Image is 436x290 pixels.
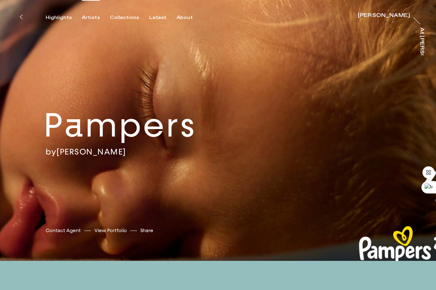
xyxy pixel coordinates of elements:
a: View Portfolio [94,227,127,234]
a: At [PERSON_NAME] [418,27,424,55]
button: Highlights [46,15,82,21]
div: Collections [110,15,139,21]
h2: Pampers [44,104,242,147]
div: Highlights [46,15,72,21]
div: About [177,15,193,21]
a: Contact Agent [46,227,81,234]
a: [PERSON_NAME] [56,147,126,157]
div: Latest [149,15,166,21]
button: About [177,15,203,21]
span: by [46,147,56,157]
div: Artists [82,15,100,21]
button: Latest [149,15,177,21]
a: [PERSON_NAME] [358,13,410,20]
button: Artists [82,15,110,21]
div: At [PERSON_NAME] [419,27,424,88]
button: Collections [110,15,149,21]
button: Share [140,226,153,235]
